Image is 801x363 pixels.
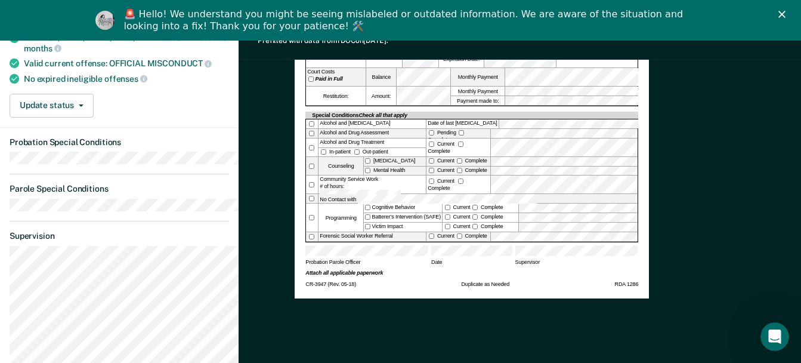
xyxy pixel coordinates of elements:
span: RDA 1286 [615,281,639,288]
div: No expired ineligible [24,73,229,84]
div: Forensic Social Worker Referral [318,232,426,241]
input: Current [429,233,434,239]
div: Restitution: [306,87,366,105]
input: Complete [472,205,478,210]
input: Complete [459,130,464,136]
div: Close [778,11,790,18]
input: Current [445,224,450,229]
span: MISCONDUCT [147,59,212,68]
input: Complete [457,158,462,164]
span: Supervisor [515,259,638,270]
img: Profile image for Kim [95,11,115,30]
input: In-patient [321,149,326,155]
label: Payment made to: [451,96,505,105]
div: Community Service Work # of hours: [318,176,426,193]
button: Update status [10,94,94,118]
input: Victim Impact [365,224,370,229]
div: Programming [318,204,363,232]
dt: Supervision [10,231,229,241]
div: Alcohol and Drug Assessment [318,129,426,138]
label: Pending [428,130,457,136]
input: Complete [458,179,463,184]
label: Balance [366,68,396,86]
label: Current [428,167,455,173]
span: CR-3947 (Rev. 05-18) [305,281,356,288]
span: Check all that apply [358,112,407,118]
input: Current [445,205,450,210]
label: Complete [428,130,465,143]
input: Complete [457,233,462,239]
input: Out-patient [354,149,360,155]
input: Current [429,158,434,164]
label: Complete [471,223,504,229]
label: Current [428,158,455,164]
label: No Contact with [318,194,638,203]
input: Paid in Full [308,76,314,82]
label: Victim Impact [364,223,442,232]
input: Complete [458,141,463,147]
span: Date [431,259,512,270]
label: Complete [428,141,465,154]
label: Monthly Payment [451,68,505,86]
div: Alcohol and [MEDICAL_DATA] [318,119,426,128]
label: Batterer’s Intervention (SAFE) [364,213,442,222]
label: Current [428,141,455,147]
input: Complete [457,168,462,173]
label: Complete [456,158,488,164]
div: 🚨 Hello! We understand you might be seeing mislabeled or outdated information. We are aware of th... [124,8,687,32]
input: Batterer’s Intervention (SAFE) [365,214,370,220]
iframe: Intercom live chat [760,322,789,351]
div: Special Conditions [311,112,408,119]
div: Court Costs [306,68,366,86]
label: Out-patient [353,149,389,155]
dt: Probation Special Conditions [10,137,229,147]
span: offenses [104,74,147,84]
label: Cognitive Behavior [364,204,442,213]
input: Complete [472,214,478,220]
input: [MEDICAL_DATA] [365,158,370,164]
input: Mental Health [365,168,370,173]
label: Monthly Payment [451,87,505,96]
div: Alcohol and Drug Treatment [318,139,426,147]
label: Current [428,178,455,184]
label: Complete [456,167,488,173]
div: Counseling [318,157,363,175]
input: Current [445,214,450,220]
label: In-patient [320,149,353,155]
strong: Attach all applicable paperwork [305,270,383,276]
label: Complete [456,233,488,239]
label: Complete [471,204,504,210]
label: Amount: [366,87,396,105]
input: Current [429,141,434,147]
div: Valid current offense: OFFICIAL [24,58,229,69]
label: Complete [471,214,504,220]
input: Complete [472,224,478,229]
dt: Parole Special Conditions [10,184,229,194]
label: Current [444,204,471,210]
input: No Contact with [358,194,537,204]
span: Probation Parole Officer [305,259,428,270]
div: No DECF, DEDF, DEDU, DEIO, DEIR codes in the last 3 [24,33,229,53]
label: Mental Health [364,167,426,176]
input: Pending [429,130,434,136]
span: months [24,44,61,53]
label: Current [428,233,455,239]
input: Current [429,179,434,184]
div: Complete [428,178,465,191]
strong: Paid in Full [316,76,343,82]
label: Date of last [MEDICAL_DATA] [426,119,498,128]
label: Current [444,214,471,220]
label: Current [444,223,471,229]
span: Duplicate as Needed [462,281,510,288]
input: Current [429,168,434,173]
input: Cognitive Behavior [365,205,370,210]
label: [MEDICAL_DATA] [364,157,426,166]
